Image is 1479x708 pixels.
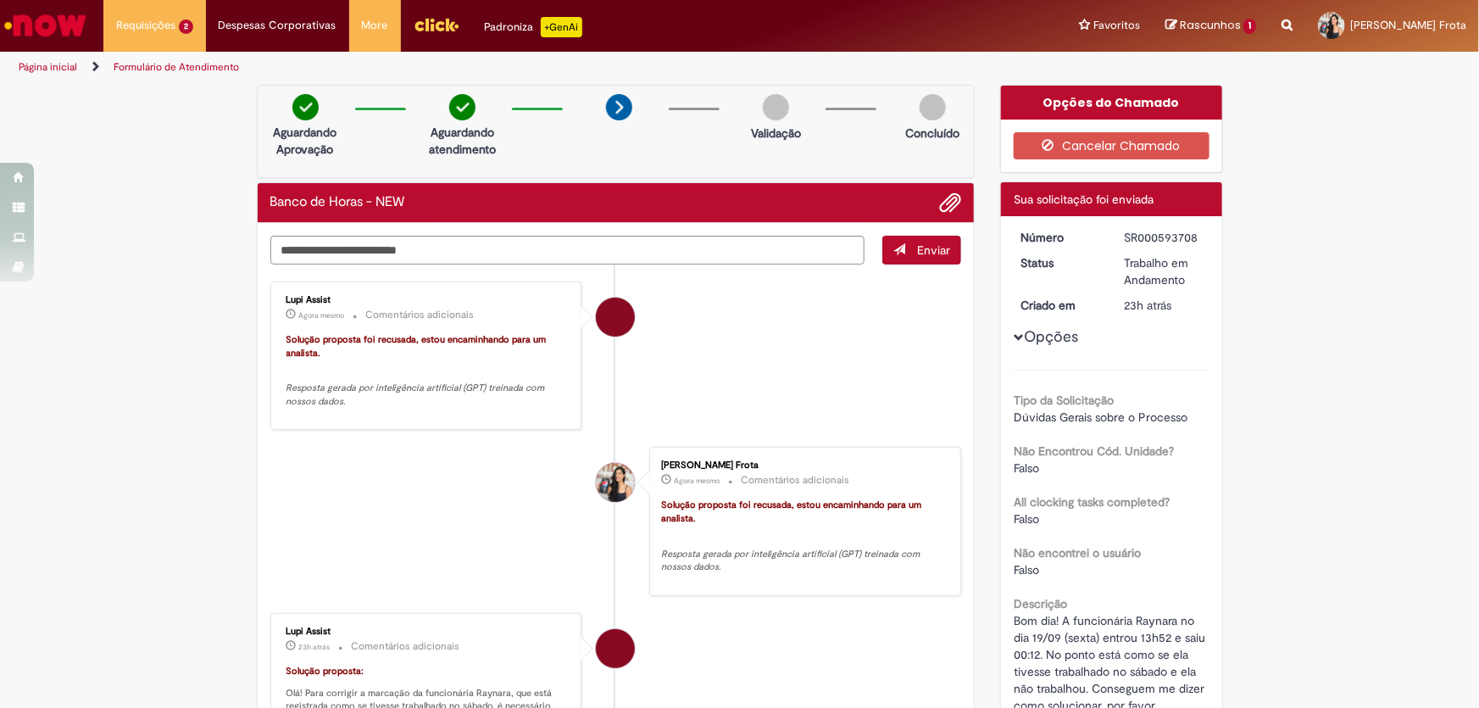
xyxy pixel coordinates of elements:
p: +GenAi [541,17,582,37]
div: Lupi Assist [596,629,635,668]
time: 01/10/2025 09:52:14 [674,476,720,486]
img: check-circle-green.png [292,94,319,120]
span: Despesas Corporativas [219,17,336,34]
font: Solução proposta foi recusada, estou encaminhando para um analista. [286,333,549,360]
font: Solução proposta foi recusada, estou encaminhando para um analista. [661,499,924,525]
p: Aguardando atendimento [421,124,503,158]
div: Opções do Chamado [1001,86,1222,120]
span: 23h atrás [1125,298,1172,313]
ul: Trilhas de página [13,52,973,83]
dt: Número [1008,229,1112,246]
div: Trabalho em Andamento [1125,254,1204,288]
span: Favoritos [1093,17,1140,34]
span: Sua solicitação foi enviada [1014,192,1154,207]
small: Comentários adicionais [366,308,475,322]
h2: Banco de Horas - NEW Histórico de tíquete [270,195,405,210]
span: Requisições [116,17,175,34]
div: Jarla Morais Frota [596,463,635,502]
span: [PERSON_NAME] Frota [1350,18,1466,32]
em: Resposta gerada por inteligência artificial (GPT) treinada com nossos dados. [286,382,548,408]
b: Não encontrei o usuário [1014,545,1141,560]
span: Rascunhos [1180,17,1241,33]
button: Cancelar Chamado [1014,132,1209,159]
span: Enviar [917,243,950,258]
p: Validação [751,125,801,142]
span: Falso [1014,511,1039,527]
time: 30/09/2025 11:21:04 [299,642,331,652]
span: 2 [179,20,193,34]
p: Concluído [905,125,959,142]
b: Descrição [1014,596,1067,611]
b: Não Encontrou Cód. Unidade? [1014,443,1174,459]
a: Página inicial [19,60,77,74]
font: Solução proposta: [286,665,364,677]
img: img-circle-grey.png [763,94,789,120]
span: Falso [1014,460,1039,476]
div: SR000593708 [1125,229,1204,246]
span: Agora mesmo [299,310,345,321]
a: Rascunhos [1165,18,1256,34]
img: img-circle-grey.png [920,94,946,120]
a: Formulário de Atendimento [114,60,239,74]
b: Tipo da Solicitação [1014,393,1114,408]
dt: Criado em [1008,297,1112,314]
span: 23h atrás [299,642,331,652]
span: More [362,17,388,34]
small: Comentários adicionais [352,639,460,654]
dt: Status [1008,254,1112,271]
em: Resposta gerada por inteligência artificial (GPT) treinada com nossos dados. [661,548,922,574]
small: Comentários adicionais [741,473,849,488]
div: 30/09/2025 11:20:47 [1125,297,1204,314]
span: 1 [1243,19,1256,34]
img: check-circle-green.png [449,94,475,120]
p: Aguardando Aprovação [264,124,347,158]
img: ServiceNow [2,8,89,42]
span: Dúvidas Gerais sobre o Processo [1014,410,1187,425]
img: click_logo_yellow_360x200.png [414,12,459,37]
div: [PERSON_NAME] Frota [661,460,943,471]
button: Adicionar anexos [939,192,961,214]
div: Lupi Assist [286,627,569,637]
textarea: Digite sua mensagem aqui... [270,236,865,265]
div: Padroniza [485,17,582,37]
img: arrow-next.png [606,94,632,120]
time: 01/10/2025 09:52:15 [299,310,345,321]
button: Enviar [882,236,961,265]
div: Lupi Assist [286,295,569,305]
time: 30/09/2025 11:20:47 [1125,298,1172,313]
div: Lupi Assist [596,298,635,337]
span: Falso [1014,562,1039,577]
span: Agora mesmo [674,476,720,486]
b: All clocking tasks completed? [1014,494,1170,510]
